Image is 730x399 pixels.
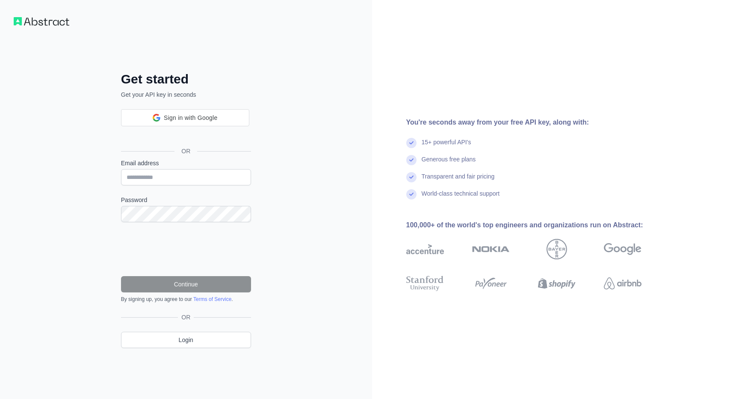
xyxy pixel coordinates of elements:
h2: Get started [121,71,251,87]
img: check mark [406,172,417,182]
img: check mark [406,138,417,148]
div: 15+ powerful API's [422,138,471,155]
img: accenture [406,239,444,259]
img: airbnb [604,274,641,293]
img: google [604,239,641,259]
div: Generous free plans [422,155,476,172]
img: shopify [538,274,576,293]
iframe: Sign in with Google Button [117,125,254,144]
img: nokia [472,239,510,259]
span: OR [178,313,194,322]
label: Password [121,196,251,204]
img: bayer [547,239,567,259]
button: Continue [121,276,251,292]
div: Sign in with Google [121,109,249,126]
img: stanford university [406,274,444,293]
img: check mark [406,189,417,199]
div: 100,000+ of the world's top engineers and organizations run on Abstract: [406,220,669,230]
a: Login [121,332,251,348]
div: By signing up, you agree to our . [121,296,251,303]
img: Workflow [14,17,69,26]
p: Get your API key in seconds [121,90,251,99]
span: OR [174,147,197,155]
div: World-class technical support [422,189,500,206]
img: payoneer [472,274,510,293]
iframe: reCAPTCHA [121,232,251,266]
span: Sign in with Google [164,113,217,122]
label: Email address [121,159,251,167]
div: You're seconds away from your free API key, along with: [406,117,669,128]
a: Terms of Service [193,296,231,302]
div: Transparent and fair pricing [422,172,495,189]
img: check mark [406,155,417,165]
